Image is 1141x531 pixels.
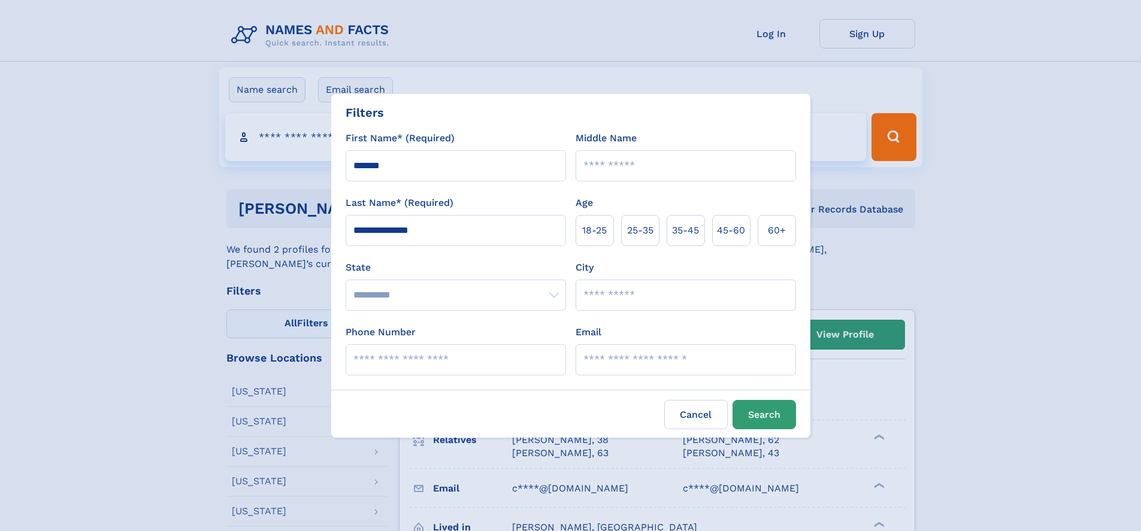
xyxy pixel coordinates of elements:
[346,196,453,210] label: Last Name* (Required)
[346,131,455,145] label: First Name* (Required)
[576,196,593,210] label: Age
[768,223,786,238] span: 60+
[346,260,566,275] label: State
[717,223,745,238] span: 45‑60
[672,223,699,238] span: 35‑45
[576,131,637,145] label: Middle Name
[582,223,607,238] span: 18‑25
[576,260,594,275] label: City
[576,325,601,339] label: Email
[733,400,796,429] button: Search
[346,325,416,339] label: Phone Number
[627,223,653,238] span: 25‑35
[346,104,384,122] div: Filters
[664,400,728,429] label: Cancel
